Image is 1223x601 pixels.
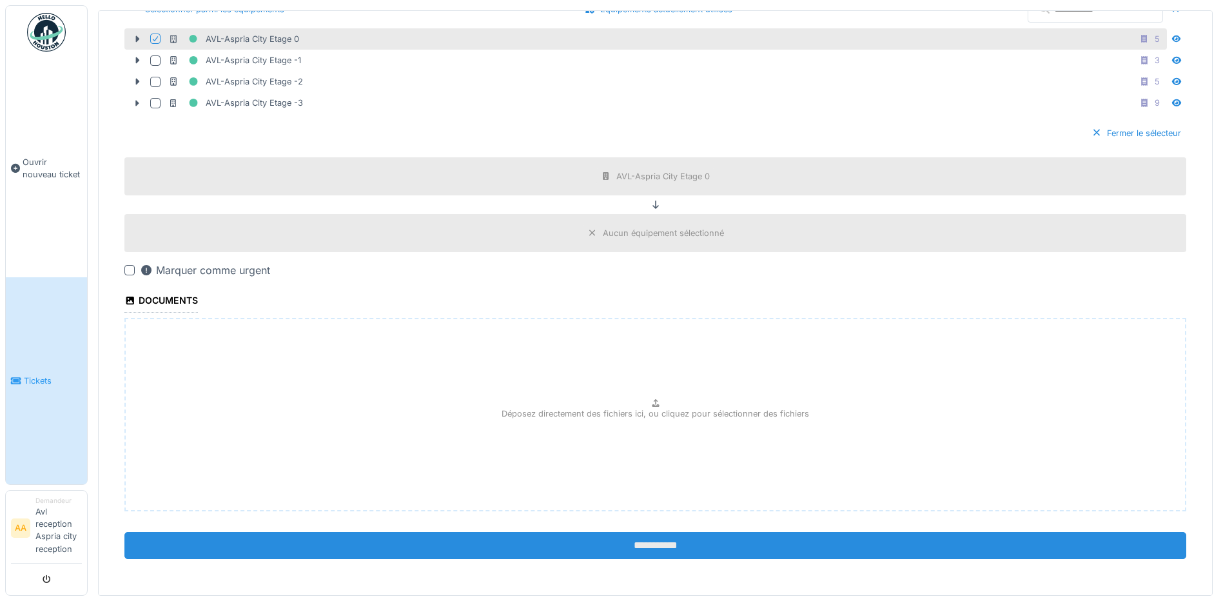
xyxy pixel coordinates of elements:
span: Ouvrir nouveau ticket [23,156,82,181]
a: Tickets [6,277,87,484]
div: 9 [1155,97,1160,109]
div: AVL-Aspria City Etage -2 [168,74,303,90]
p: Déposez directement des fichiers ici, ou cliquez pour sélectionner des fichiers [502,408,809,420]
div: Marquer comme urgent [140,262,270,278]
li: Avl reception Aspria city reception [35,496,82,560]
img: Badge_color-CXgf-gQk.svg [27,13,66,52]
a: Ouvrir nouveau ticket [6,59,87,277]
div: Aucun équipement sélectionné [603,227,724,239]
div: 5 [1155,33,1160,45]
li: AA [11,518,30,538]
div: 5 [1155,75,1160,88]
div: Documents [124,291,198,313]
div: AVL-Aspria City Etage -3 [168,95,303,111]
div: Demandeur [35,496,82,506]
span: Tickets [24,375,82,387]
div: AVL-Aspria City Etage -1 [168,52,301,68]
div: AVL-Aspria City Etage 0 [616,170,710,182]
div: Fermer le sélecteur [1086,124,1186,142]
a: AA DemandeurAvl reception Aspria city reception [11,496,82,564]
div: 3 [1155,54,1160,66]
div: AVL-Aspria City Etage 0 [168,31,299,47]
